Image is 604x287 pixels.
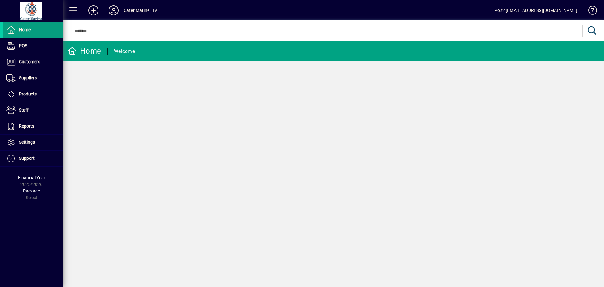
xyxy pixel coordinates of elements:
[124,5,160,15] div: Cater Marine LIVE
[3,151,63,166] a: Support
[584,1,596,22] a: Knowledge Base
[19,43,27,48] span: POS
[23,188,40,193] span: Package
[19,123,34,129] span: Reports
[19,59,40,64] span: Customers
[3,135,63,150] a: Settings
[495,5,577,15] div: Pos2 [EMAIL_ADDRESS][DOMAIN_NAME]
[103,5,124,16] button: Profile
[3,38,63,54] a: POS
[3,54,63,70] a: Customers
[83,5,103,16] button: Add
[19,107,29,112] span: Staff
[19,75,37,80] span: Suppliers
[68,46,101,56] div: Home
[19,91,37,96] span: Products
[19,140,35,145] span: Settings
[3,102,63,118] a: Staff
[3,86,63,102] a: Products
[19,27,31,32] span: Home
[18,175,45,180] span: Financial Year
[114,46,135,56] div: Welcome
[3,118,63,134] a: Reports
[19,156,35,161] span: Support
[3,70,63,86] a: Suppliers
